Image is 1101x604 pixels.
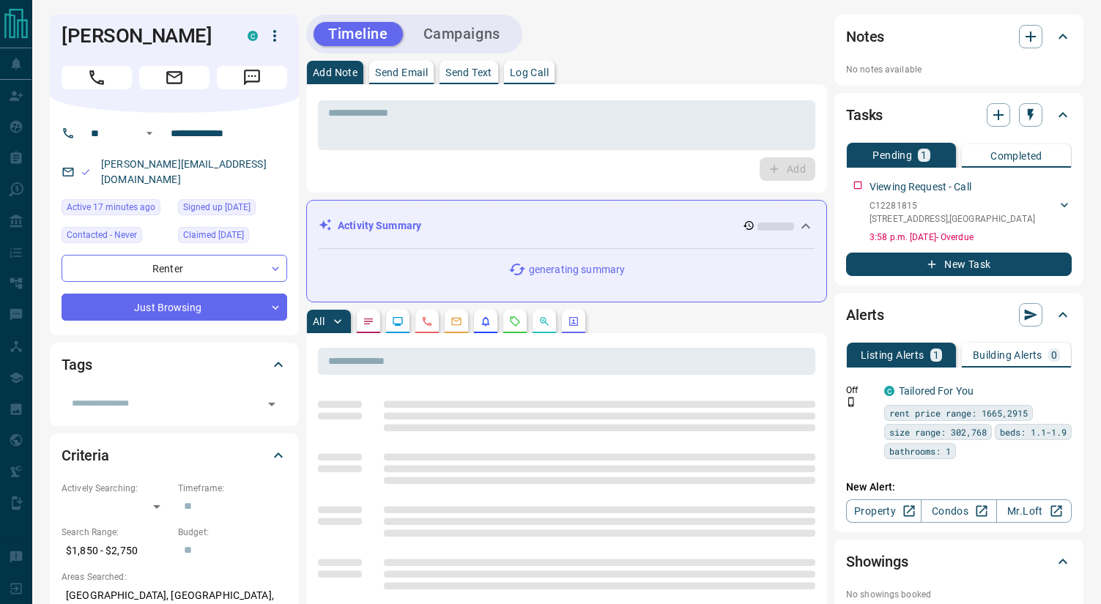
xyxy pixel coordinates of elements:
[62,526,171,539] p: Search Range:
[870,199,1035,212] p: C12281815
[62,255,287,282] div: Renter
[870,179,971,195] p: Viewing Request - Call
[846,550,908,573] h2: Showings
[846,97,1072,133] div: Tasks
[846,499,922,523] a: Property
[421,316,433,327] svg: Calls
[889,444,951,458] span: bathrooms: 1
[889,425,987,439] span: size range: 302,768
[870,212,1035,225] p: [STREET_ADDRESS] , [GEOGRAPHIC_DATA]
[62,66,132,89] span: Call
[990,151,1042,161] p: Completed
[62,570,287,584] p: Areas Searched:
[319,212,815,239] div: Activity Summary
[568,316,579,327] svg: Agent Actions
[314,22,403,46] button: Timeline
[921,150,927,160] p: 1
[178,199,287,220] div: Mon Apr 08 2024
[846,384,875,397] p: Off
[183,228,244,242] span: Claimed [DATE]
[996,499,1072,523] a: Mr.Loft
[846,63,1072,76] p: No notes available
[445,67,492,78] p: Send Text
[62,438,287,473] div: Criteria
[178,227,287,247] div: Mon Apr 08 2024
[846,103,883,127] h2: Tasks
[846,297,1072,332] div: Alerts
[846,25,884,48] h2: Notes
[846,397,856,407] svg: Push Notification Only
[510,67,549,78] p: Log Call
[313,316,325,327] p: All
[139,66,210,89] span: Email
[973,350,1042,360] p: Building Alerts
[889,406,1028,420] span: rent price range: 1665,2915
[846,588,1072,601] p: No showings booked
[409,22,515,46] button: Campaigns
[921,499,996,523] a: Condos
[262,394,282,414] button: Open
[178,482,287,495] p: Timeframe:
[178,526,287,539] p: Budget:
[62,24,226,48] h1: [PERSON_NAME]
[392,316,404,327] svg: Lead Browsing Activity
[884,386,894,396] div: condos.ca
[870,231,1072,244] p: 3:58 p.m. [DATE] - Overdue
[62,539,171,563] p: $1,850 - $2,750
[1000,425,1067,439] span: beds: 1.1-1.9
[67,200,155,215] span: Active 17 minutes ago
[872,150,912,160] p: Pending
[338,218,421,234] p: Activity Summary
[846,303,884,327] h2: Alerts
[846,253,1072,276] button: New Task
[1051,350,1057,360] p: 0
[313,67,357,78] p: Add Note
[538,316,550,327] svg: Opportunities
[861,350,924,360] p: Listing Alerts
[846,19,1072,54] div: Notes
[141,124,158,142] button: Open
[451,316,462,327] svg: Emails
[81,167,91,177] svg: Email Valid
[62,199,171,220] div: Tue Aug 12 2025
[67,228,137,242] span: Contacted - Never
[62,482,171,495] p: Actively Searching:
[183,200,251,215] span: Signed up [DATE]
[62,347,287,382] div: Tags
[509,316,521,327] svg: Requests
[480,316,492,327] svg: Listing Alerts
[529,262,625,277] p: generating summary
[899,385,974,397] a: Tailored For You
[62,353,92,376] h2: Tags
[62,294,287,321] div: Just Browsing
[933,350,939,360] p: 1
[870,196,1072,228] div: C12281815[STREET_ADDRESS],[GEOGRAPHIC_DATA]
[101,158,267,185] a: [PERSON_NAME][EMAIL_ADDRESS][DOMAIN_NAME]
[363,316,374,327] svg: Notes
[248,31,258,41] div: condos.ca
[846,480,1072,495] p: New Alert:
[62,444,109,467] h2: Criteria
[375,67,428,78] p: Send Email
[217,66,287,89] span: Message
[846,544,1072,579] div: Showings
